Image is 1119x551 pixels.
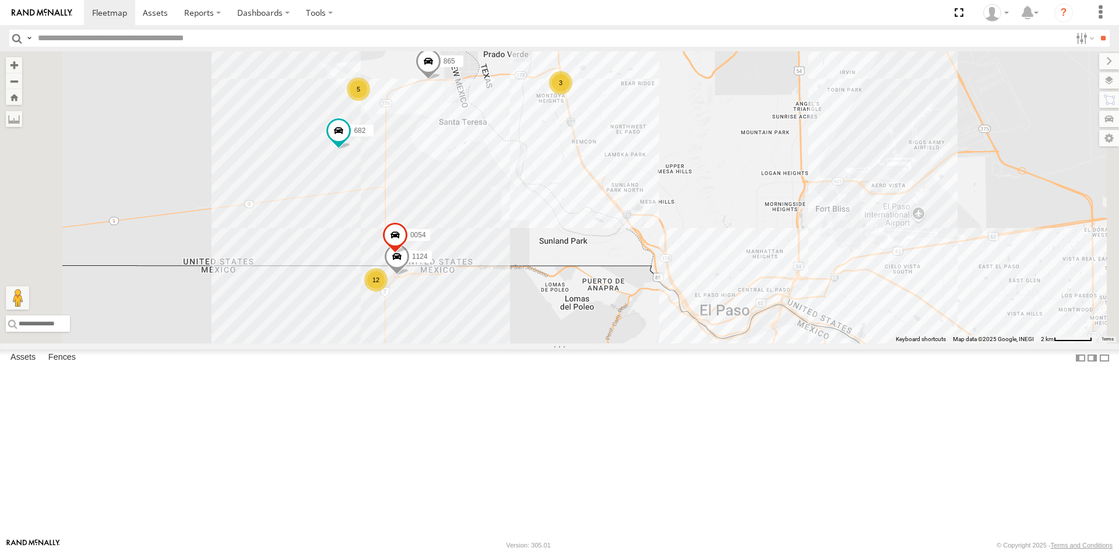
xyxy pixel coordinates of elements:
label: Dock Summary Table to the Right [1086,349,1098,366]
div: 3 [549,71,572,94]
span: 1124 [412,252,428,260]
span: 2 km [1041,336,1054,342]
span: 682 [354,126,365,134]
button: Zoom out [6,73,22,89]
label: Map Settings [1099,130,1119,146]
i: ? [1054,3,1073,22]
button: Zoom Home [6,89,22,105]
label: Hide Summary Table [1099,349,1110,366]
a: Terms and Conditions [1051,542,1113,549]
span: Map data ©2025 Google, INEGI [953,336,1034,342]
div: © Copyright 2025 - [997,542,1113,549]
a: Visit our Website [6,539,60,551]
div: foxconn f [979,4,1013,22]
label: Measure [6,111,22,127]
img: rand-logo.svg [12,9,72,17]
div: Version: 305.01 [506,542,551,549]
label: Assets [5,350,41,366]
span: 0054 [410,231,426,239]
div: 12 [364,268,388,292]
button: Zoom in [6,57,22,73]
span: 865 [444,57,455,65]
button: Map Scale: 2 km per 62 pixels [1037,335,1096,343]
label: Search Query [24,30,34,47]
div: 5 [347,78,370,101]
label: Fences [43,350,82,366]
label: Dock Summary Table to the Left [1075,349,1086,366]
button: Keyboard shortcuts [896,335,946,343]
label: Search Filter Options [1071,30,1096,47]
button: Drag Pegman onto the map to open Street View [6,286,29,310]
a: Terms [1102,337,1114,342]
